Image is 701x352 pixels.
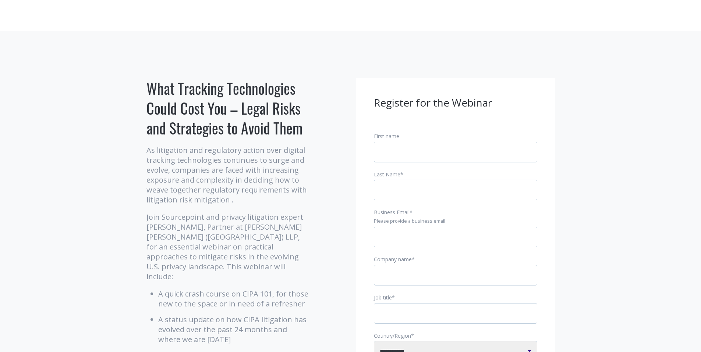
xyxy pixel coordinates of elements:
[146,78,310,138] h1: What Tracking Technologies Could Cost You – Legal Risks and Strategies to Avoid Them
[158,315,310,344] li: A status update on how CIPA litigation has evolved over the past 24 months and where we are [DATE]
[374,256,412,263] span: Company name
[374,133,399,140] span: First name
[146,212,310,281] p: Join Sourcepoint and privacy litigation expert [PERSON_NAME], Partner at [PERSON_NAME] [PERSON_NA...
[158,289,310,309] li: A quick crash course on CIPA 101, for those new to the space or in need of a refresher
[146,145,310,205] p: As litigation and regulatory action over digital tracking technologies continues to surge and evo...
[374,332,411,339] span: Country/Region
[374,294,392,301] span: Job title
[374,209,410,216] span: Business Email
[374,218,537,225] legend: Please provide a business email
[374,96,537,110] h3: Register for the Webinar
[374,171,400,178] span: Last Name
